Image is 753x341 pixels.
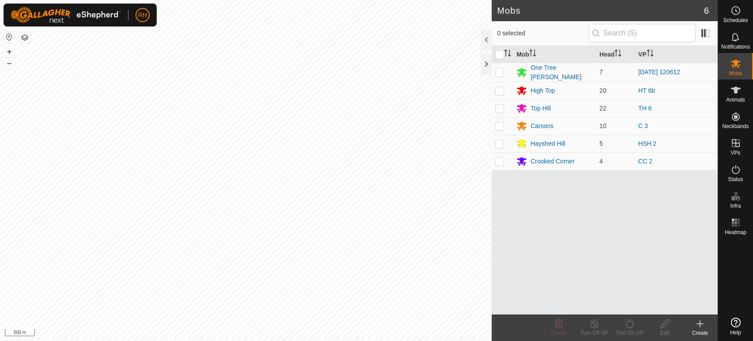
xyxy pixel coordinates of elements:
[497,29,588,38] span: 0 selected
[730,150,740,155] span: VPs
[531,121,553,131] div: Carsons
[682,329,718,337] div: Create
[638,158,652,165] a: CC 2
[723,18,748,23] span: Schedules
[638,105,651,112] a: TH 6
[728,177,743,182] span: Status
[531,104,551,113] div: Top Hill
[635,46,718,63] th: VP
[599,140,603,147] span: 5
[730,330,741,335] span: Help
[647,329,682,337] div: Edit
[551,330,567,336] span: Delete
[4,46,15,57] button: +
[599,158,603,165] span: 4
[638,87,655,94] a: HT 6b
[531,157,575,166] div: Crooked Corner
[4,58,15,68] button: –
[638,68,680,76] a: [DATE] 120612
[614,51,621,58] p-sorticon: Activate to sort
[4,32,15,42] button: Reset Map
[730,203,741,208] span: Infra
[529,51,536,58] p-sorticon: Activate to sort
[647,51,654,58] p-sorticon: Activate to sort
[638,122,648,129] a: C 3
[725,230,746,235] span: Heatmap
[11,7,121,23] img: Gallagher Logo
[599,122,606,129] span: 10
[718,314,753,339] a: Help
[599,105,606,112] span: 22
[612,329,647,337] div: Turn On VP
[721,44,750,49] span: Notifications
[599,87,606,94] span: 20
[531,86,555,95] div: High Top
[596,46,635,63] th: Head
[531,139,565,148] div: Hayshed Hill
[599,68,603,76] span: 7
[722,124,749,129] span: Neckbands
[504,51,511,58] p-sorticon: Activate to sort
[211,330,244,337] a: Privacy Policy
[19,32,30,43] button: Map Layers
[576,329,612,337] div: Turn Off VP
[138,11,147,20] span: RH
[589,24,696,42] input: Search (S)
[704,4,709,17] span: 6
[638,140,656,147] a: HSH 2
[255,330,281,337] a: Contact Us
[531,63,592,82] div: One Tree [PERSON_NAME]
[726,97,745,102] span: Animals
[497,5,704,16] h2: Mobs
[513,46,596,63] th: Mob
[729,71,742,76] span: Mobs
